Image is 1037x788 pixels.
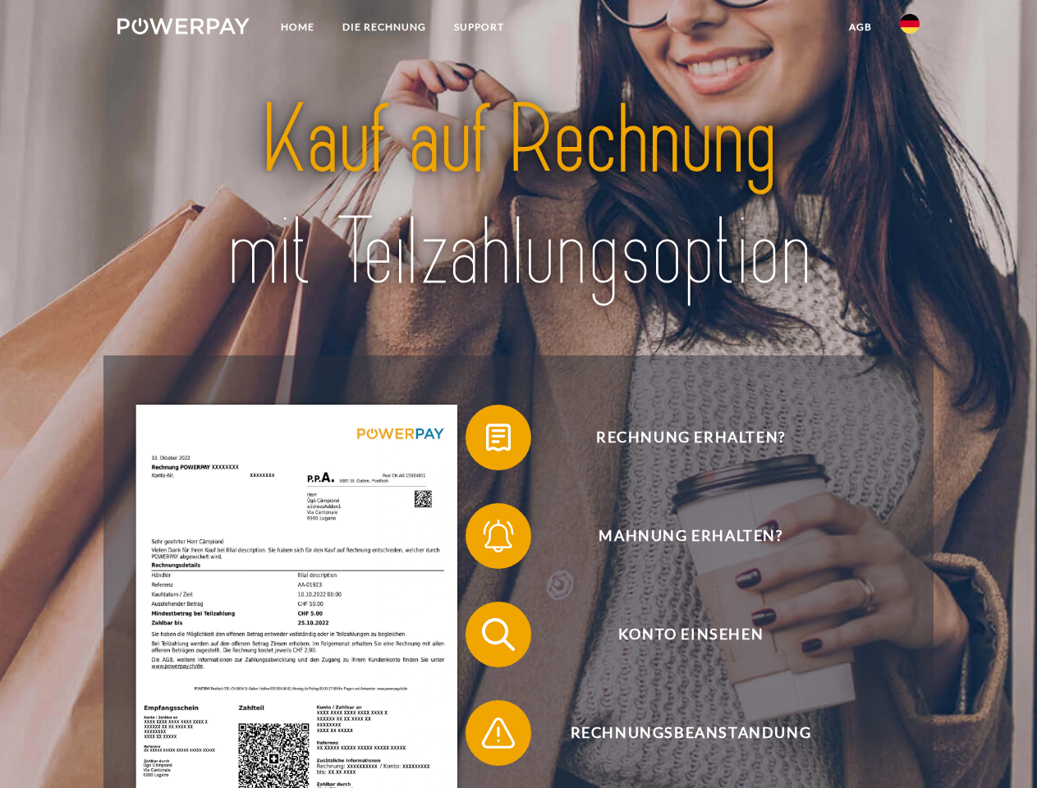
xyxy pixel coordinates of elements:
img: logo-powerpay-white.svg [117,18,250,34]
img: qb_bell.svg [478,515,519,557]
img: qb_bill.svg [478,417,519,458]
img: qb_warning.svg [478,712,519,754]
span: Rechnungsbeanstandung [489,700,892,766]
button: Rechnungsbeanstandung [466,700,892,766]
button: Rechnung erhalten? [466,405,892,470]
img: qb_search.svg [478,614,519,655]
span: Konto einsehen [489,602,892,667]
a: DIE RECHNUNG [328,12,440,42]
img: de [900,14,920,34]
img: title-powerpay_de.svg [157,79,880,314]
a: Home [267,12,328,42]
a: agb [835,12,886,42]
button: Mahnung erhalten? [466,503,892,569]
span: Rechnung erhalten? [489,405,892,470]
span: Mahnung erhalten? [489,503,892,569]
a: SUPPORT [440,12,518,42]
button: Konto einsehen [466,602,892,667]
